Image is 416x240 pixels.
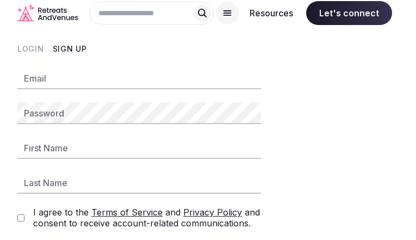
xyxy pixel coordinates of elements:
[17,4,78,21] a: Visit the homepage
[241,1,302,25] button: Resources
[33,207,261,229] label: I agree to the and and consent to receive account-related communications.
[53,44,87,54] button: Sign Up
[306,1,392,25] span: Let's connect
[183,207,242,218] a: Privacy Policy
[17,4,78,21] svg: Retreats and Venues company logo
[17,44,44,54] button: Login
[91,207,163,218] a: Terms of Service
